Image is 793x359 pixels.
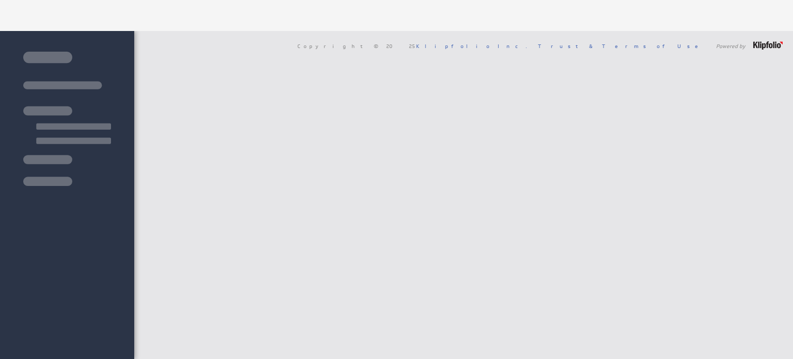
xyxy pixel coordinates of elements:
span: Copyright © 2025 [297,43,527,49]
img: skeleton-sidenav.svg [23,52,111,186]
a: Klipfolio Inc. [416,42,527,50]
a: Trust & Terms of Use [538,42,705,50]
img: logo-footer.png [753,41,783,50]
span: Powered by [716,43,746,49]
